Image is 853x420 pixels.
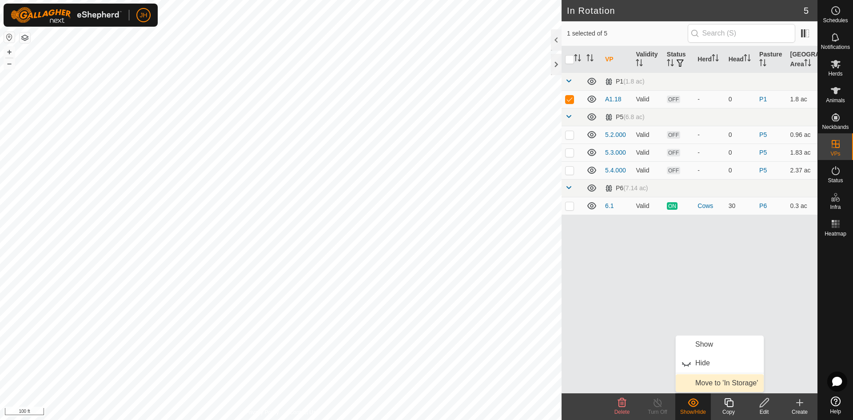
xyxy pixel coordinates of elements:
[825,231,846,236] span: Heatmap
[818,393,853,418] a: Help
[614,409,630,415] span: Delete
[4,32,15,43] button: Reset Map
[605,184,648,192] div: P6
[759,167,767,174] a: P5
[4,47,15,57] button: +
[667,60,674,68] p-sorticon: Activate to sort
[828,178,843,183] span: Status
[567,5,804,16] h2: In Rotation
[759,96,767,103] a: P1
[623,113,644,120] span: (6.8 ac)
[632,46,663,73] th: Validity
[567,29,688,38] span: 1 selected of 5
[605,78,645,85] div: P1
[822,124,849,130] span: Neckbands
[623,184,648,192] span: (7.14 ac)
[759,149,767,156] a: P5
[787,144,817,161] td: 1.83 ac
[632,144,663,161] td: Valid
[605,149,626,156] a: 5.3.000
[698,130,721,140] div: -
[632,161,663,179] td: Valid
[744,56,751,63] p-sorticon: Activate to sort
[782,408,817,416] div: Create
[830,204,841,210] span: Infra
[663,46,694,73] th: Status
[605,113,645,121] div: P5
[676,374,764,392] li: Move to 'In Storage'
[632,197,663,215] td: Valid
[667,96,680,103] span: OFF
[632,126,663,144] td: Valid
[828,71,842,76] span: Herds
[140,11,147,20] span: JH
[667,131,680,139] span: OFF
[787,90,817,108] td: 1.8 ac
[746,408,782,416] div: Edit
[636,60,643,68] p-sorticon: Activate to sort
[667,149,680,156] span: OFF
[787,46,817,73] th: [GEOGRAPHIC_DATA] Area
[632,90,663,108] td: Valid
[725,46,756,73] th: Head
[698,201,721,211] div: Cows
[698,95,721,104] div: -
[695,378,758,388] span: Move to 'In Storage'
[695,339,713,350] span: Show
[830,151,840,156] span: VPs
[605,202,614,209] a: 6.1
[574,56,581,63] p-sorticon: Activate to sort
[602,46,632,73] th: VP
[725,126,756,144] td: 0
[698,166,721,175] div: -
[605,131,626,138] a: 5.2.000
[756,46,786,73] th: Pasture
[605,96,622,103] a: A1.18
[725,161,756,179] td: 0
[695,358,710,368] span: Hide
[759,202,767,209] a: P6
[20,32,30,43] button: Map Layers
[605,167,626,174] a: 5.4.000
[725,90,756,108] td: 0
[694,46,725,73] th: Herd
[804,60,811,68] p-sorticon: Activate to sort
[688,24,795,43] input: Search (S)
[640,408,675,416] div: Turn Off
[711,408,746,416] div: Copy
[712,56,719,63] p-sorticon: Activate to sort
[11,7,122,23] img: Gallagher Logo
[698,148,721,157] div: -
[826,98,845,103] span: Animals
[759,60,766,68] p-sorticon: Activate to sort
[804,4,809,17] span: 5
[675,408,711,416] div: Show/Hide
[246,408,279,416] a: Privacy Policy
[759,131,767,138] a: P5
[623,78,644,85] span: (1.8 ac)
[830,409,841,414] span: Help
[667,167,680,174] span: OFF
[725,197,756,215] td: 30
[787,197,817,215] td: 0.3 ac
[821,44,850,50] span: Notifications
[676,336,764,353] li: Show
[787,126,817,144] td: 0.96 ac
[4,58,15,69] button: –
[787,161,817,179] td: 2.37 ac
[667,202,678,210] span: ON
[823,18,848,23] span: Schedules
[586,56,594,63] p-sorticon: Activate to sort
[725,144,756,161] td: 0
[290,408,316,416] a: Contact Us
[676,354,764,372] li: Hide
